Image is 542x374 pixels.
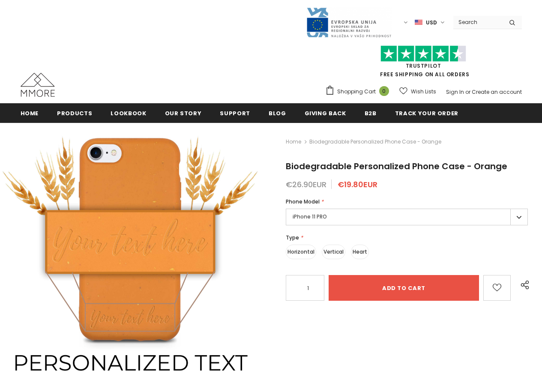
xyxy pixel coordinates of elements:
[57,103,92,123] a: Products
[325,85,393,98] a: Shopping Cart 0
[286,137,301,147] a: Home
[111,109,146,117] span: Lookbook
[21,103,39,123] a: Home
[111,103,146,123] a: Lookbook
[21,109,39,117] span: Home
[395,109,458,117] span: Track your order
[322,245,345,259] label: Vertical
[269,103,286,123] a: Blog
[411,87,436,96] span: Wish Lists
[453,16,503,28] input: Search Site
[406,62,441,69] a: Trustpilot
[165,109,202,117] span: Our Story
[415,19,422,26] img: USD
[426,18,437,27] span: USD
[286,245,316,259] label: Horizontal
[306,7,392,38] img: Javni Razpis
[21,73,55,97] img: MMORE Cases
[379,86,389,96] span: 0
[365,109,377,117] span: B2B
[220,109,250,117] span: support
[395,103,458,123] a: Track your order
[329,275,479,301] input: Add to cart
[306,18,392,26] a: Javni Razpis
[337,87,376,96] span: Shopping Cart
[286,179,326,190] span: €26.90EUR
[165,103,202,123] a: Our Story
[286,209,528,225] label: iPhone 11 PRO
[269,109,286,117] span: Blog
[446,88,464,96] a: Sign In
[309,137,441,147] span: Biodegradable Personalized Phone Case - Orange
[305,109,346,117] span: Giving back
[286,234,299,241] span: Type
[305,103,346,123] a: Giving back
[220,103,250,123] a: support
[338,179,377,190] span: €19.80EUR
[57,109,92,117] span: Products
[351,245,369,259] label: Heart
[465,88,470,96] span: or
[286,198,320,205] span: Phone Model
[399,84,436,99] a: Wish Lists
[472,88,522,96] a: Create an account
[325,49,522,78] span: FREE SHIPPING ON ALL ORDERS
[365,103,377,123] a: B2B
[286,160,507,172] span: Biodegradable Personalized Phone Case - Orange
[380,45,466,62] img: Trust Pilot Stars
